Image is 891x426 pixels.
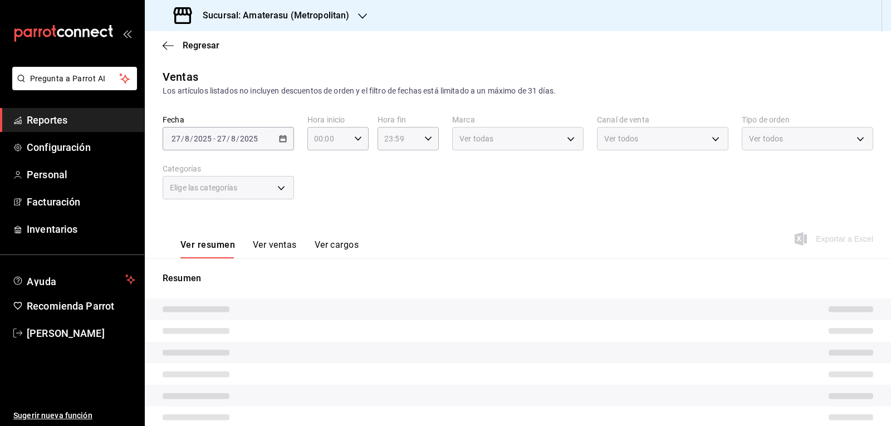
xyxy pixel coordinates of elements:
[190,134,193,143] span: /
[236,134,239,143] span: /
[13,410,135,422] span: Sugerir nueva función
[171,134,181,143] input: --
[452,116,584,124] label: Marca
[27,273,121,286] span: Ayuda
[27,194,135,209] span: Facturación
[27,326,135,341] span: [PERSON_NAME]
[194,9,349,22] h3: Sucursal: Amaterasu (Metropolitan)
[163,165,294,173] label: Categorías
[27,140,135,155] span: Configuración
[217,134,227,143] input: --
[253,239,297,258] button: Ver ventas
[193,134,212,143] input: ----
[213,134,216,143] span: -
[30,73,120,85] span: Pregunta a Parrot AI
[231,134,236,143] input: --
[307,116,369,124] label: Hora inicio
[181,134,184,143] span: /
[459,133,493,144] span: Ver todas
[597,116,728,124] label: Canal de venta
[239,134,258,143] input: ----
[749,133,783,144] span: Ver todos
[27,222,135,237] span: Inventarios
[12,67,137,90] button: Pregunta a Parrot AI
[123,29,131,38] button: open_drawer_menu
[180,239,235,258] button: Ver resumen
[378,116,439,124] label: Hora fin
[604,133,638,144] span: Ver todos
[183,40,219,51] span: Regresar
[227,134,230,143] span: /
[163,85,873,97] div: Los artículos listados no incluyen descuentos de orden y el filtro de fechas está limitado a un m...
[163,68,198,85] div: Ventas
[27,112,135,128] span: Reportes
[8,81,137,92] a: Pregunta a Parrot AI
[27,298,135,314] span: Recomienda Parrot
[27,167,135,182] span: Personal
[163,272,873,285] p: Resumen
[184,134,190,143] input: --
[315,239,359,258] button: Ver cargos
[170,182,238,193] span: Elige las categorías
[163,40,219,51] button: Regresar
[163,116,294,124] label: Fecha
[180,239,359,258] div: navigation tabs
[742,116,873,124] label: Tipo de orden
